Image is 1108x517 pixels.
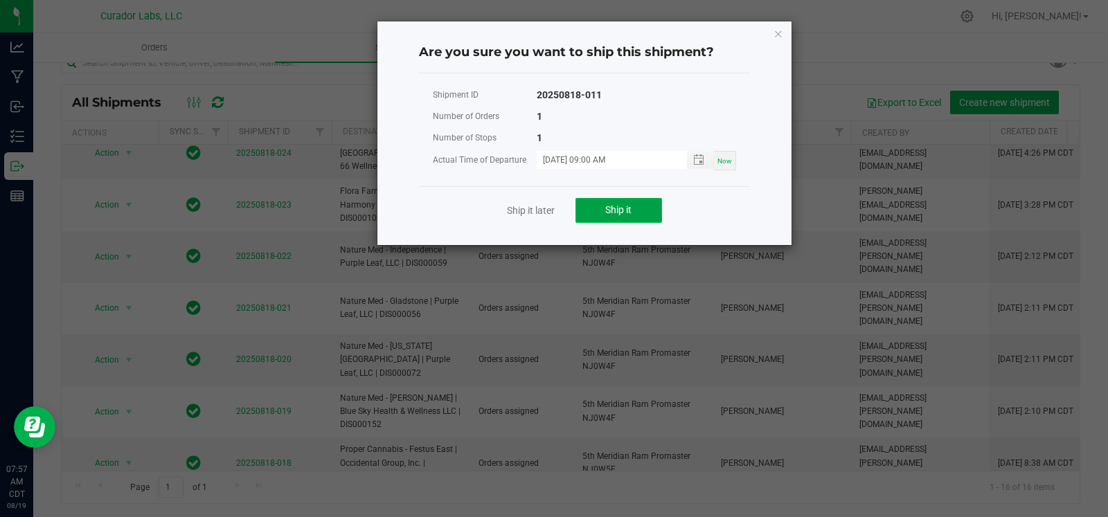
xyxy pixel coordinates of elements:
[537,87,602,104] div: 20250818-011
[14,406,55,448] iframe: Resource center
[433,87,537,104] div: Shipment ID
[507,203,555,217] a: Ship it later
[717,157,732,165] span: Now
[433,152,537,169] div: Actual Time of Departure
[537,108,542,125] div: 1
[687,151,714,168] span: Toggle popup
[433,108,537,125] div: Number of Orders
[605,204,632,215] span: Ship it
[537,129,542,147] div: 1
[419,44,750,62] h4: Are you sure you want to ship this shipment?
[537,151,672,168] input: MM/dd/yyyy HH:MM a
[433,129,537,147] div: Number of Stops
[575,198,662,223] button: Ship it
[774,25,783,42] button: Close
